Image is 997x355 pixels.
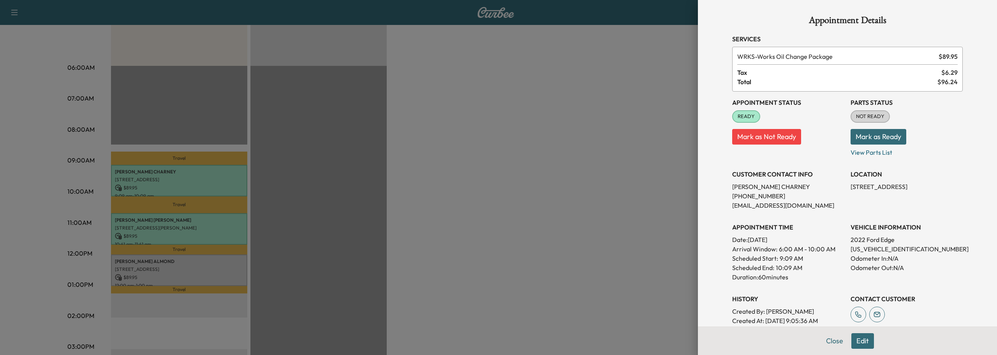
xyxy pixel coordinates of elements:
[732,272,844,282] p: Duration: 60 minutes
[821,333,848,349] button: Close
[780,254,803,263] p: 9:09 AM
[732,170,844,179] h3: CUSTOMER CONTACT INFO
[732,263,774,272] p: Scheduled End:
[732,34,963,44] h3: Services
[939,52,958,61] span: $ 89.95
[732,191,844,201] p: [PHONE_NUMBER]
[851,254,963,263] p: Odometer In: N/A
[851,263,963,272] p: Odometer Out: N/A
[732,307,844,316] p: Created By : [PERSON_NAME]
[851,113,889,120] span: NOT READY
[851,145,963,157] p: View Parts List
[732,16,963,28] h1: Appointment Details
[776,263,802,272] p: 10:09 AM
[851,294,963,304] h3: CONTACT CUSTOMER
[732,182,844,191] p: [PERSON_NAME] CHARNEY
[737,52,935,61] span: Works Oil Change Package
[732,98,844,107] h3: Appointment Status
[732,254,778,263] p: Scheduled Start:
[937,77,958,87] span: $ 96.24
[732,244,844,254] p: Arrival Window:
[737,68,941,77] span: Tax
[732,325,844,335] p: Modified By : Jyair Means
[733,113,759,120] span: READY
[732,316,844,325] p: Created At : [DATE] 9:05:36 AM
[851,170,963,179] h3: LOCATION
[732,129,801,145] button: Mark as Not Ready
[737,77,937,87] span: Total
[779,244,835,254] span: 6:00 AM - 10:00 AM
[851,182,963,191] p: [STREET_ADDRESS]
[941,68,958,77] span: $ 6.29
[851,129,906,145] button: Mark as Ready
[732,223,844,232] h3: APPOINTMENT TIME
[851,223,963,232] h3: VEHICLE INFORMATION
[851,98,963,107] h3: Parts Status
[851,244,963,254] p: [US_VEHICLE_IDENTIFICATION_NUMBER]
[732,201,844,210] p: [EMAIL_ADDRESS][DOMAIN_NAME]
[851,333,874,349] button: Edit
[851,235,963,244] p: 2022 Ford Edge
[732,235,844,244] p: Date: [DATE]
[732,294,844,304] h3: History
